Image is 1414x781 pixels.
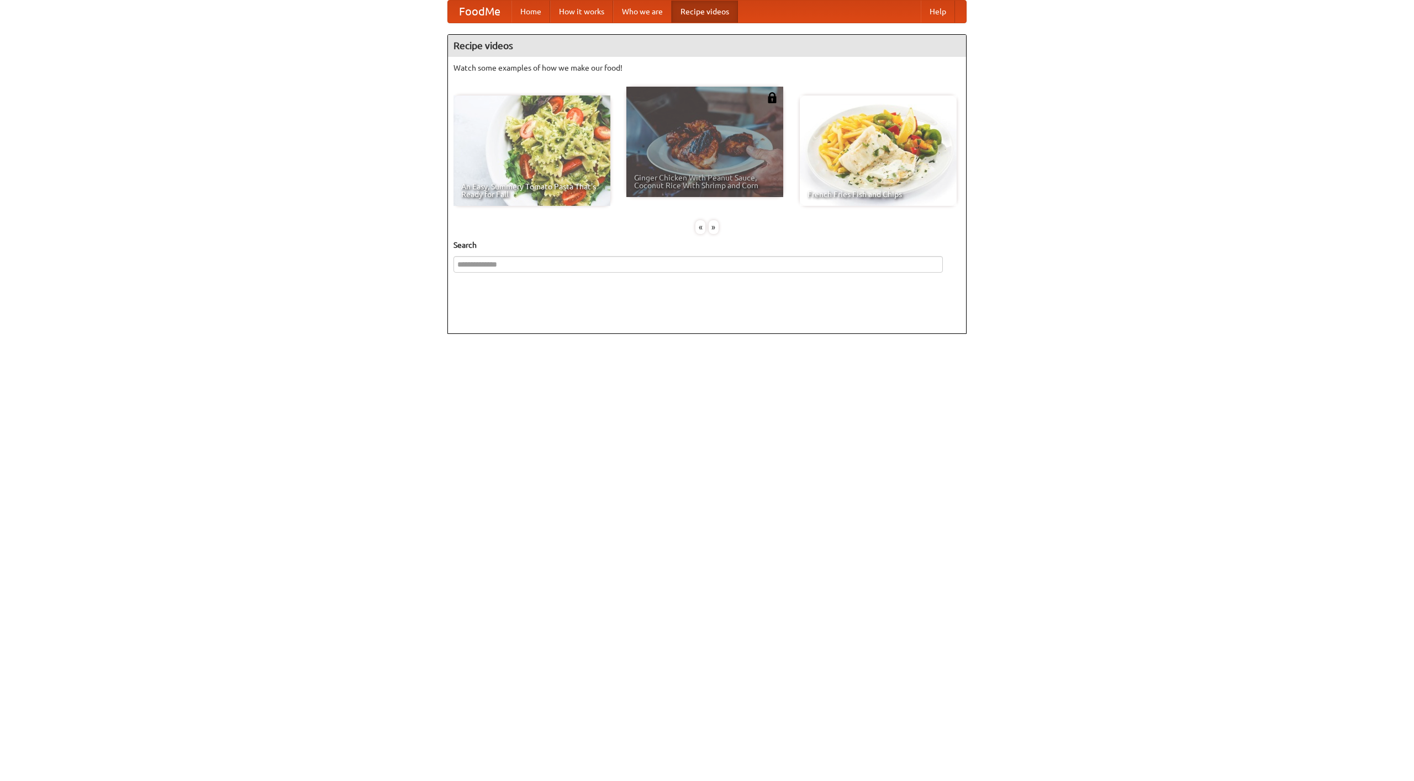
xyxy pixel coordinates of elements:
[448,35,966,57] h4: Recipe videos
[453,62,961,73] p: Watch some examples of how we make our food!
[921,1,955,23] a: Help
[709,220,719,234] div: »
[808,190,949,198] span: French Fries Fish and Chips
[672,1,738,23] a: Recipe videos
[511,1,550,23] a: Home
[767,92,778,103] img: 483408.png
[461,183,603,198] span: An Easy, Summery Tomato Pasta That's Ready for Fall
[800,95,957,206] a: French Fries Fish and Chips
[453,95,610,206] a: An Easy, Summery Tomato Pasta That's Ready for Fall
[550,1,613,23] a: How it works
[453,240,961,251] h5: Search
[613,1,672,23] a: Who we are
[695,220,705,234] div: «
[448,1,511,23] a: FoodMe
